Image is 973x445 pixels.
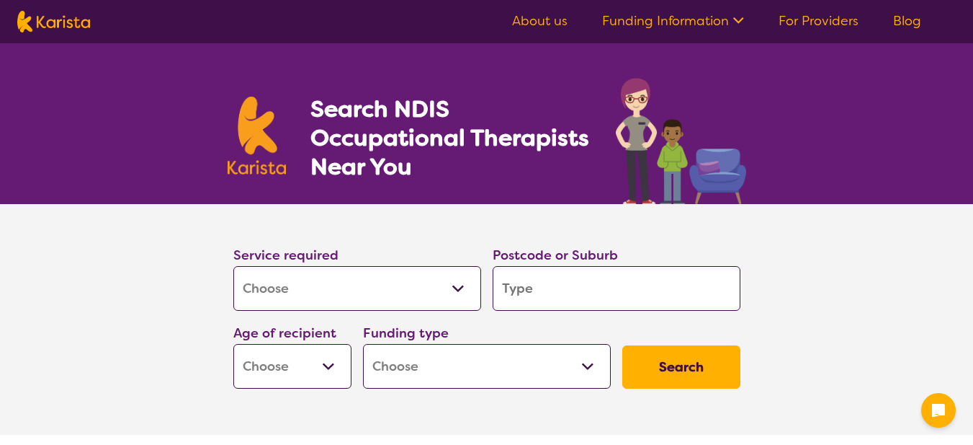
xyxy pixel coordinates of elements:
[493,266,740,311] input: Type
[493,247,618,264] label: Postcode or Suburb
[512,12,568,30] a: About us
[602,12,744,30] a: Funding Information
[363,325,449,342] label: Funding type
[228,97,287,175] img: Karista logo
[310,94,591,181] h1: Search NDIS Occupational Therapists Near You
[622,345,740,389] button: Search
[616,78,746,204] img: occupational-therapy
[233,247,338,264] label: Service required
[233,325,336,342] label: Age of recipient
[17,11,90,32] img: Karista logo
[779,12,858,30] a: For Providers
[893,12,921,30] a: Blog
